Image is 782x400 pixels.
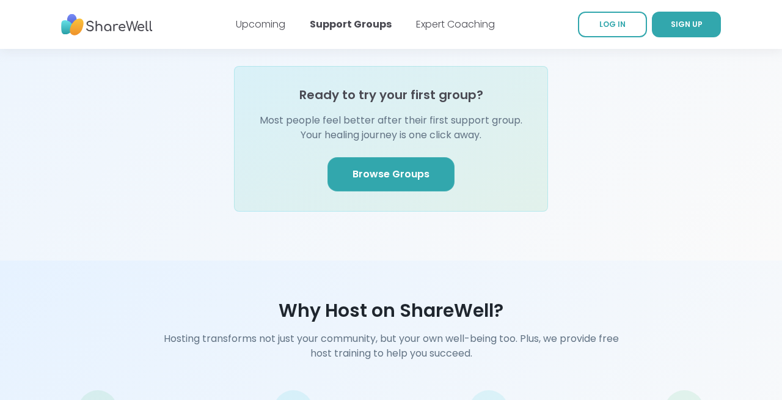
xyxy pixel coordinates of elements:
[254,113,528,143] p: Most people feel better after their first support group. Your healing journey is one click away.
[156,331,626,361] h4: Hosting transforms not just your community, but your own well-being too. Plus, we provide free ho...
[671,19,703,29] span: SIGN UP
[652,12,721,37] a: SIGN UP
[10,300,772,322] h3: Why Host on ShareWell?
[310,17,392,31] a: Support Groups
[353,167,429,182] span: Browse Groups
[416,17,495,31] a: Expert Coaching
[61,8,153,42] img: ShareWell Nav Logo
[327,157,455,191] a: Browse Groups
[236,17,285,31] a: Upcoming
[599,19,626,29] span: LOG IN
[299,86,483,103] h4: Ready to try your first group?
[578,12,647,37] a: LOG IN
